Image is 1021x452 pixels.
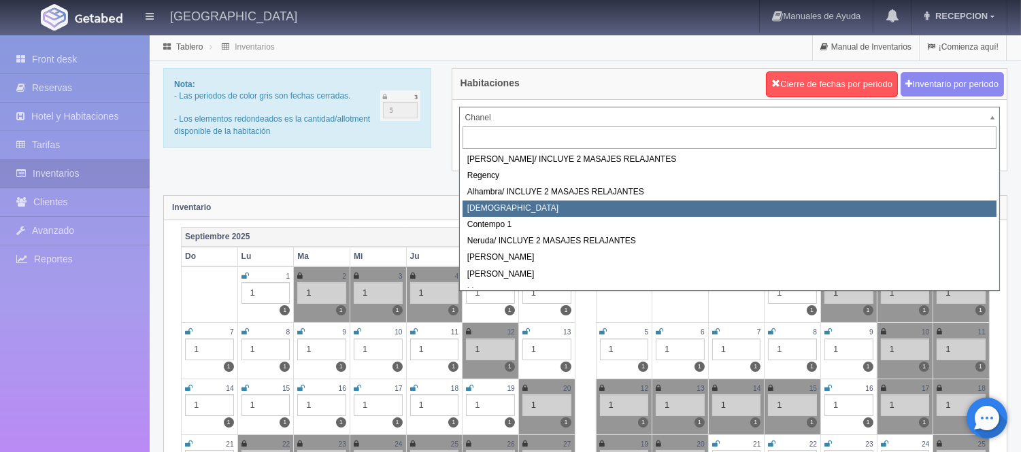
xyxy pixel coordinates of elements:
div: Neruda/ INCLUYE 2 MASAJES RELAJANTES [463,233,997,249]
div: Lino [463,283,997,299]
div: [PERSON_NAME] [463,249,997,266]
div: Alhambra/ INCLUYE 2 MASAJES RELAJANTES [463,184,997,201]
div: Contempo 1 [463,217,997,233]
div: [DEMOGRAPHIC_DATA] [463,201,997,217]
div: [PERSON_NAME] [463,266,997,283]
div: Regency [463,168,997,184]
div: [PERSON_NAME]/ INCLUYE 2 MASAJES RELAJANTES [463,152,997,168]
